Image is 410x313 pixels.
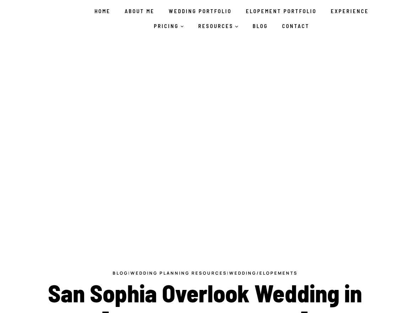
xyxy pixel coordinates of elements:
[71,4,392,33] nav: Primary Navigation
[191,18,246,33] a: RESOURCES
[275,18,317,33] a: Contact
[198,22,239,30] span: RESOURCES
[147,18,191,33] a: PRICING
[239,4,324,18] a: Elopement Portfolio
[229,270,298,276] a: Wedding/Elopements
[87,4,118,18] a: Home
[130,270,227,276] a: Wedding Planning Resources
[118,4,162,18] a: About Me
[324,4,376,18] a: Experience
[246,18,275,33] a: Blog
[162,4,239,18] a: Wedding Portfolio
[154,22,184,30] span: PRICING
[113,270,128,276] a: blog
[113,270,298,276] span: | |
